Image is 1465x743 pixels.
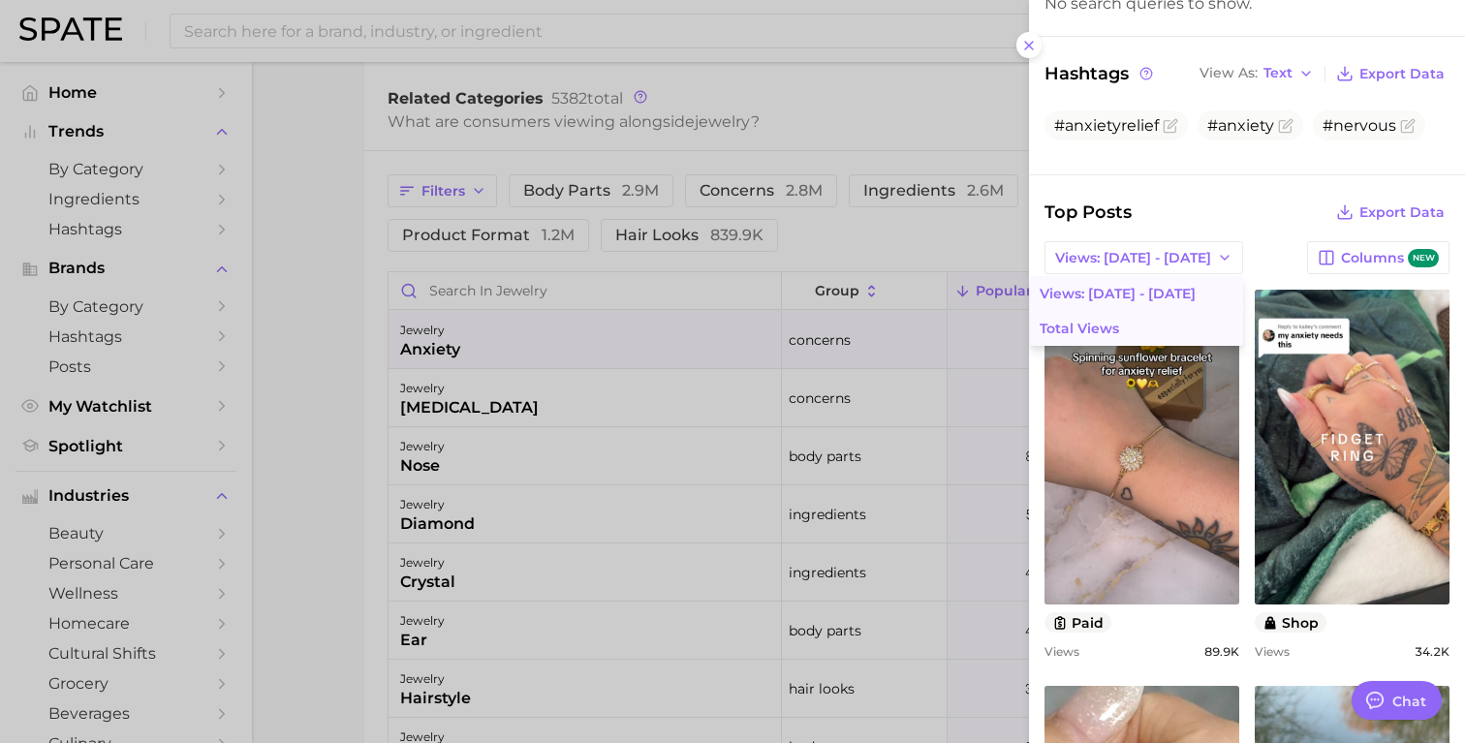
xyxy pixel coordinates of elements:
button: Flag as miscategorized or irrelevant [1163,118,1178,134]
span: Top Posts [1044,199,1132,226]
span: Export Data [1359,66,1445,82]
span: #anxietyrelief [1054,116,1159,135]
span: Views [1255,644,1290,659]
span: Hashtags [1044,60,1156,87]
span: 89.9k [1204,644,1239,659]
button: Views: [DATE] - [DATE] [1044,241,1243,274]
span: Columns [1341,249,1439,267]
span: Export Data [1359,204,1445,221]
button: paid [1044,612,1111,633]
button: Flag as miscategorized or irrelevant [1400,118,1416,134]
span: 34.2k [1415,644,1449,659]
span: #nervous [1323,116,1396,135]
button: shop [1255,612,1326,633]
span: Views: [DATE] - [DATE] [1055,250,1211,266]
button: Columnsnew [1307,241,1449,274]
button: Export Data [1331,60,1449,87]
span: View As [1200,68,1258,78]
button: Flag as miscategorized or irrelevant [1278,118,1294,134]
button: Export Data [1331,199,1449,226]
span: #anxiety [1207,116,1274,135]
ul: Views: [DATE] - [DATE] [1030,276,1243,346]
span: Total Views [1040,321,1119,337]
span: new [1408,249,1439,267]
span: Text [1263,68,1293,78]
span: Views [1044,644,1079,659]
span: Views: [DATE] - [DATE] [1040,286,1196,302]
button: View AsText [1195,61,1319,86]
